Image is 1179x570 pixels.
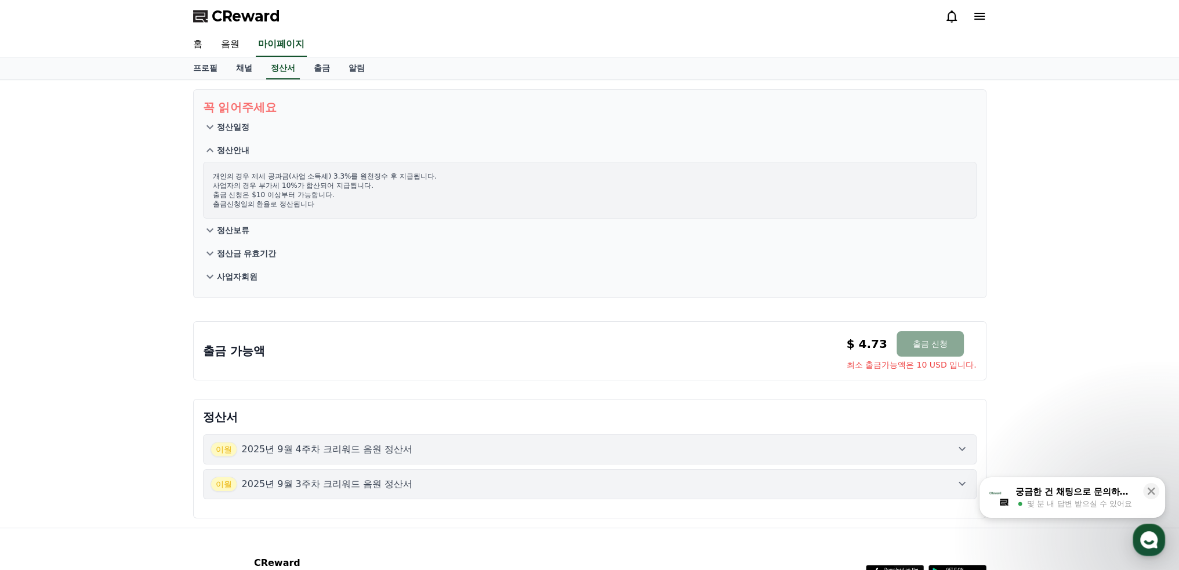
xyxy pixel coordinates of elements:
[304,57,339,79] a: 출금
[203,409,977,425] p: 정산서
[203,469,977,499] button: 이월 2025년 9월 3주차 크리워드 음원 정산서
[217,271,257,282] p: 사업자회원
[203,139,977,162] button: 정산안내
[179,385,193,394] span: 설정
[184,32,212,57] a: 홈
[256,32,307,57] a: 마이페이지
[77,368,150,397] a: 대화
[254,556,396,570] p: CReward
[37,385,43,394] span: 홈
[211,442,237,457] span: 이월
[3,368,77,397] a: 홈
[847,359,977,371] span: 최소 출금가능액은 10 USD 입니다.
[212,32,249,57] a: 음원
[203,115,977,139] button: 정산일정
[217,224,249,236] p: 정산보류
[847,336,887,352] p: $ 4.73
[217,144,249,156] p: 정산안내
[203,343,265,359] p: 출금 가능액
[227,57,262,79] a: 채널
[211,477,237,492] span: 이월
[242,477,413,491] p: 2025년 9월 3주차 크리워드 음원 정산서
[203,434,977,464] button: 이월 2025년 9월 4주차 크리워드 음원 정산서
[266,57,300,79] a: 정산서
[217,121,249,133] p: 정산일정
[897,331,964,357] button: 출금 신청
[242,442,413,456] p: 2025년 9월 4주차 크리워드 음원 정산서
[213,172,967,209] p: 개인의 경우 제세 공과금(사업 소득세) 3.3%를 원천징수 후 지급됩니다. 사업자의 경우 부가세 10%가 합산되어 지급됩니다. 출금 신청은 $10 이상부터 가능합니다. 출금신...
[203,219,977,242] button: 정산보류
[184,57,227,79] a: 프로필
[203,99,977,115] p: 꼭 읽어주세요
[339,57,374,79] a: 알림
[203,242,977,265] button: 정산금 유효기간
[212,7,280,26] span: CReward
[150,368,223,397] a: 설정
[203,265,977,288] button: 사업자회원
[193,7,280,26] a: CReward
[217,248,277,259] p: 정산금 유효기간
[106,386,120,395] span: 대화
